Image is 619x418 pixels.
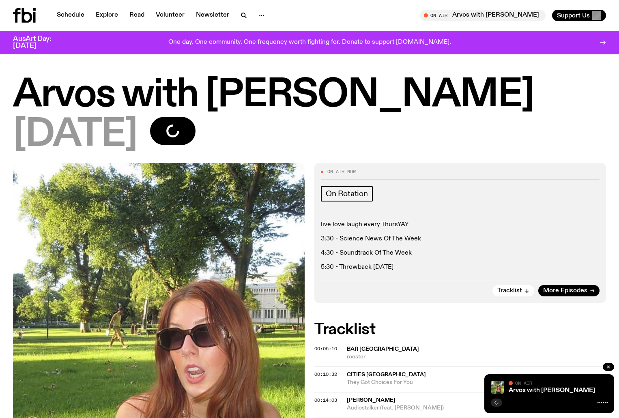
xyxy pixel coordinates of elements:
[538,285,600,296] a: More Episodes
[321,264,600,271] p: 5:30 - Throwback [DATE]
[314,397,337,403] span: 00:14:03
[321,249,600,257] p: 4:30 - Soundtrack Of The Week
[168,39,451,46] p: One day. One community. One frequency worth fighting for. Donate to support [DOMAIN_NAME].
[347,404,606,412] span: Audiostalker (feat. [PERSON_NAME])
[420,10,546,21] button: On AirArvos with [PERSON_NAME]
[347,346,419,352] span: bar [GEOGRAPHIC_DATA]
[347,372,426,377] span: Cities [GEOGRAPHIC_DATA]
[13,77,606,114] h1: Arvos with [PERSON_NAME]
[191,10,234,21] a: Newsletter
[314,371,337,377] span: 00:10:32
[52,10,89,21] a: Schedule
[557,12,590,19] span: Support Us
[125,10,149,21] a: Read
[497,288,522,294] span: Tracklist
[13,117,137,153] span: [DATE]
[543,288,587,294] span: More Episodes
[314,345,337,352] span: 00:05:10
[552,10,606,21] button: Support Us
[151,10,189,21] a: Volunteer
[491,381,504,394] img: Lizzie Bowles is sitting in a bright green field of grass, with dark sunglasses and a black top. ...
[509,387,595,394] a: Arvos with [PERSON_NAME]
[91,10,123,21] a: Explore
[321,235,600,243] p: 3:30 - Science News Of The Week
[321,186,373,201] a: On Rotation
[326,189,368,198] span: On Rotation
[515,380,532,386] span: On Air
[13,36,65,49] h3: AusArt Day: [DATE]
[321,221,600,229] p: live love laugh every ThursYAY
[347,397,395,403] span: [PERSON_NAME]
[347,379,606,386] span: They Got Choices For You
[314,322,606,337] h2: Tracklist
[327,169,356,174] span: On Air Now
[347,353,606,361] span: rooster
[492,285,534,296] button: Tracklist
